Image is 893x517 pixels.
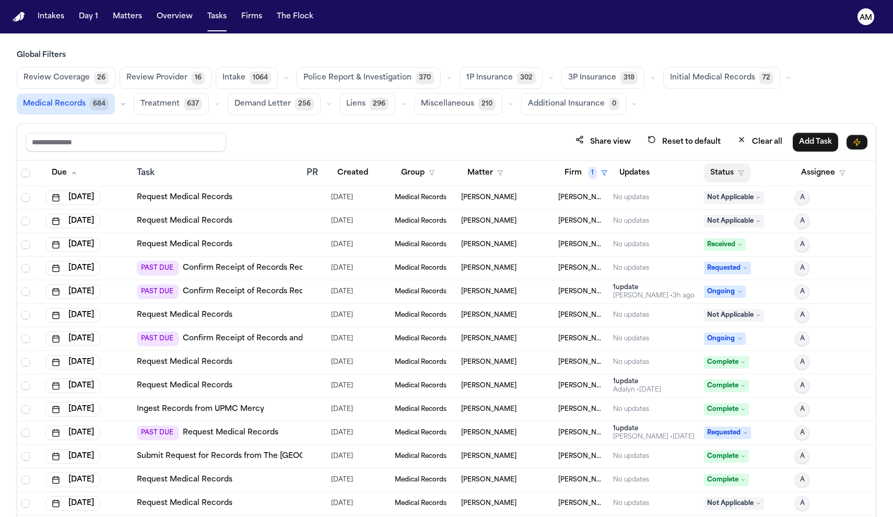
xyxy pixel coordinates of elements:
img: Finch Logo [13,12,25,22]
button: The Flock [273,7,318,26]
button: Clear all [731,132,789,152]
span: Miscellaneous [421,99,474,109]
span: 16 [192,72,205,84]
button: Intake1064 [216,67,278,89]
button: Police Report & Investigation370 [297,67,441,89]
a: Home [13,12,25,22]
button: 3P Insurance318 [561,67,644,89]
span: 72 [759,72,773,84]
button: Immediate Task [847,135,867,150]
span: 210 [478,98,496,110]
span: Police Report & Investigation [303,73,412,83]
button: 1P Insurance302 [460,67,543,89]
span: 3P Insurance [568,73,616,83]
span: 318 [620,72,638,84]
span: 370 [416,72,434,84]
span: Review Coverage [23,73,90,83]
span: Demand Letter [234,99,291,109]
button: Firms [237,7,266,26]
button: Initial Medical Records72 [663,67,780,89]
span: Additional Insurance [528,99,605,109]
span: 26 [94,72,109,84]
button: Additional Insurance0 [521,93,626,115]
button: Share view [569,132,637,152]
button: Intakes [33,7,68,26]
button: Reset to default [641,132,727,152]
span: 684 [90,98,109,110]
button: Demand Letter256 [228,93,321,115]
button: Add Task [793,133,838,152]
span: 1064 [250,72,271,84]
button: Tasks [203,7,231,26]
span: Review Provider [126,73,187,83]
button: Liens296 [339,93,395,115]
span: 256 [295,98,314,110]
button: Matters [109,7,146,26]
button: Review Coverage26 [17,67,115,89]
span: 296 [370,98,389,110]
span: Treatment [140,99,180,109]
button: Day 1 [75,7,102,26]
span: 302 [517,72,536,84]
span: 637 [184,98,202,110]
span: 1P Insurance [466,73,513,83]
span: 0 [609,98,619,110]
span: Medical Records [23,99,86,109]
button: Medical Records684 [17,94,115,114]
button: Treatment637 [134,93,209,115]
span: Intake [222,73,245,83]
span: Liens [346,99,366,109]
button: Miscellaneous210 [414,93,502,115]
span: Initial Medical Records [670,73,755,83]
button: Review Provider16 [120,67,211,89]
button: Overview [152,7,197,26]
h3: Global Filters [17,50,876,61]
